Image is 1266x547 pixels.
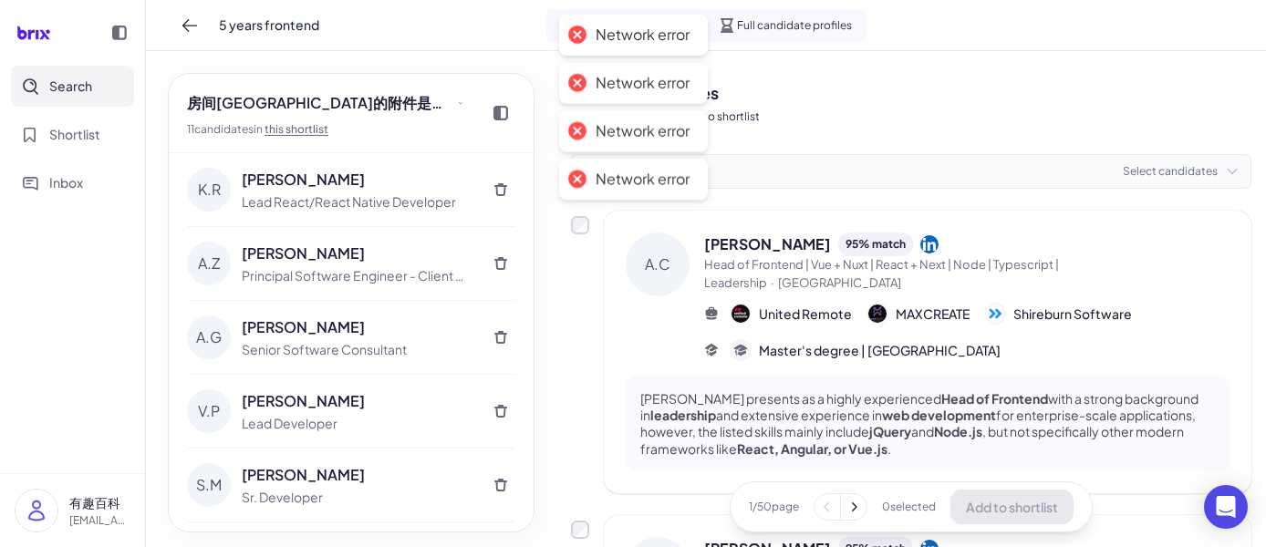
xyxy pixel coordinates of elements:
span: 5 years frontend [219,15,319,35]
div: 95 % match [838,232,913,256]
h2: Candidate profiles [571,80,1251,105]
button: Shortlist [11,114,134,155]
img: 公司logo [732,304,750,323]
button: Search [11,66,134,107]
span: Shireburn Software [1013,304,1132,324]
div: Sr. Developer [242,488,475,507]
div: Senior Software Consultant [242,340,475,359]
div: [PERSON_NAME] [242,390,475,412]
img: user_logo.png [16,490,57,532]
strong: React, Angular, or Vue.js [737,440,887,457]
a: this shortlist [265,122,328,136]
strong: Head of Frontend [941,390,1048,407]
strong: Node.js [934,423,982,439]
strong: leadership [650,407,716,423]
span: Full candidate profiles [737,17,852,34]
div: [PERSON_NAME] [242,316,475,338]
span: Search [49,77,92,96]
div: Network error [596,122,690,141]
label: Add to shortlist [571,521,589,539]
div: [PERSON_NAME] [242,464,475,486]
div: [PERSON_NAME] [242,243,475,264]
span: Select candidates [1123,163,1218,180]
button: Inbox [11,162,134,203]
div: S.M [187,463,231,507]
div: Principal Software Engineer - Client Web / Mobile [242,266,475,285]
div: K.R [187,168,231,212]
span: MAXCREATE [896,304,970,324]
span: Master's degree | [GEOGRAPHIC_DATA] [759,341,1001,360]
div: A.C [626,232,690,296]
span: Inbox [49,173,83,192]
div: 11 candidate s in [187,121,472,138]
div: Network error [596,170,690,189]
div: Lead Developer [242,414,475,433]
div: Network error [596,74,690,93]
span: United Remote [759,304,852,324]
span: Shortlist [49,125,100,144]
div: Open Intercom Messenger [1204,485,1248,529]
div: A.Z [187,242,231,285]
label: Add to shortlist [571,216,589,234]
span: 房间[GEOGRAPHIC_DATA]的附件是打开了发生的接口方式发射点发射点方法 [187,92,453,114]
span: 0 selected [882,499,936,515]
strong: jQuery [869,423,911,439]
span: · [771,275,774,290]
strong: web development [882,407,996,423]
p: [EMAIL_ADDRESS][DOMAIN_NAME] [69,512,130,529]
img: 公司logo [986,304,1004,323]
span: Head of Frontend | Vue + Nuxt | React + Next | Node | Typescript | Leadership [704,257,1059,290]
div: [PERSON_NAME] [242,169,475,191]
button: 房间[GEOGRAPHIC_DATA]的附件是打开了发生的接口方式发射点发射点方法 [180,88,472,118]
p: [PERSON_NAME] presents as a highly experienced with a strong background in and extensive experien... [640,390,1215,457]
div: V.P [187,389,231,433]
div: A.G [187,315,231,359]
span: [GEOGRAPHIC_DATA] [778,275,901,290]
div: Network error [596,26,690,45]
div: Lead React/React Native Developer [242,192,475,212]
p: Add selected candidates to shortlist [571,108,1251,125]
span: [PERSON_NAME] [704,233,831,255]
p: 有趣百科 [69,493,130,512]
img: 公司logo [868,304,887,323]
span: 1 / 50 page [749,499,799,515]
